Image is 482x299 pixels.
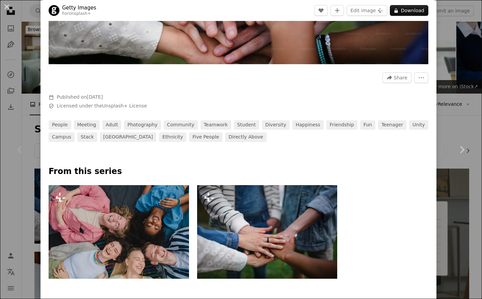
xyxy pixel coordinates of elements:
[102,120,121,130] a: adult
[189,132,222,142] a: five people
[347,5,387,16] button: Edit image
[378,120,406,130] a: teenager
[69,11,91,16] a: Unsplash+
[197,185,338,279] img: A close-up of diverse group of friends stacking their hands together in circle, Friendship and li...
[100,132,156,142] a: [GEOGRAPHIC_DATA]
[382,72,411,83] button: Share this image
[414,72,428,83] button: More Actions
[326,120,357,130] a: friendship
[262,120,290,130] a: diversity
[200,120,231,130] a: teamwork
[49,229,189,235] a: A top view of diverse group of friends having fun together at park lauging and lying on ground, F...
[49,5,59,16] img: Go to Getty Images's profile
[441,117,482,182] a: Next
[49,166,428,177] p: From this series
[102,103,147,108] a: Unsplash+ License
[62,4,96,11] a: Getty Images
[124,120,161,130] a: photography
[225,132,266,142] a: directly above
[164,120,198,130] a: community
[87,94,103,100] time: April 14, 2023 at 3:46:38 PM CDT
[49,185,189,279] img: A top view of diverse group of friends having fun together at park lauging and lying on ground, F...
[409,120,428,130] a: unity
[360,120,375,130] a: fun
[74,120,100,130] a: meeting
[49,132,75,142] a: campus
[49,120,71,130] a: people
[62,11,96,17] div: For
[390,5,428,16] button: Download
[330,5,344,16] button: Add to Collection
[314,5,328,16] button: Like
[77,132,97,142] a: stack
[57,103,147,109] span: Licensed under the
[197,229,338,235] a: A close-up of diverse group of friends stacking their hands together in circle, Friendship and li...
[234,120,259,130] a: student
[57,94,103,100] span: Published on
[394,73,407,83] span: Share
[159,132,186,142] a: ethnicity
[292,120,324,130] a: happiness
